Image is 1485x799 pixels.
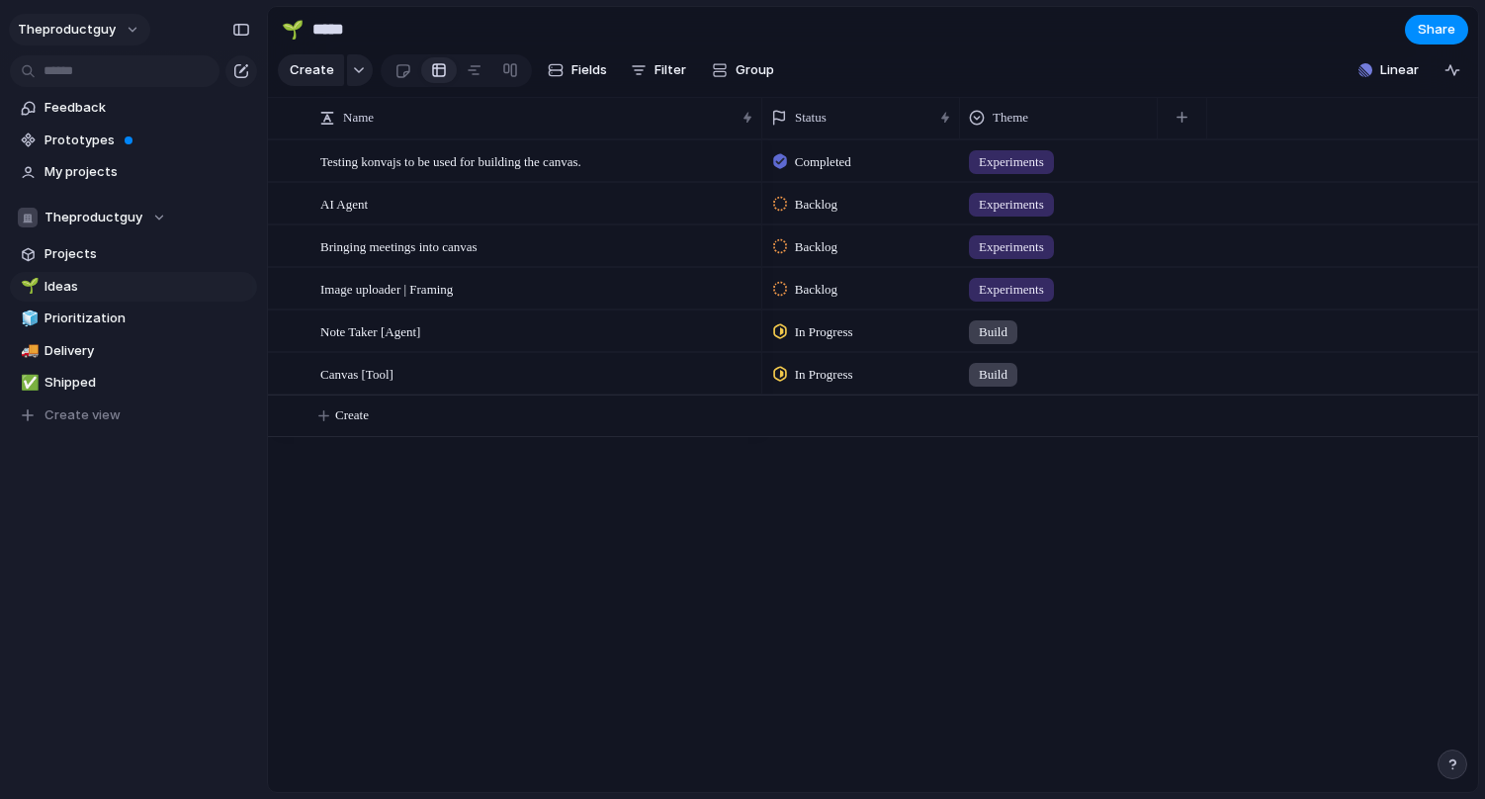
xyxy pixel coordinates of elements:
a: ✅Shipped [10,368,257,398]
a: Prototypes [10,126,257,155]
span: Canvas [Tool] [320,362,393,385]
div: 🌱 [21,275,35,298]
button: Filter [623,54,694,86]
span: Theproductguy [44,208,142,227]
div: 🧊 [21,308,35,330]
span: AI Agent [320,192,368,215]
div: 🚚 [21,339,35,362]
button: ✅ [18,373,38,393]
span: Experiments [979,195,1044,215]
span: Create [335,405,369,425]
a: 🌱Ideas [10,272,257,302]
a: 🧊Prioritization [10,304,257,333]
span: Ideas [44,277,250,297]
a: My projects [10,157,257,187]
span: Prototypes [44,131,250,150]
span: Linear [1380,60,1419,80]
span: Backlog [795,280,837,300]
button: 🌱 [18,277,38,297]
span: Fields [571,60,607,80]
span: Projects [44,244,250,264]
span: Theme [993,108,1028,128]
span: Group [736,60,774,80]
a: Feedback [10,93,257,123]
span: My projects [44,162,250,182]
button: Group [702,54,784,86]
span: In Progress [795,322,853,342]
span: Backlog [795,237,837,257]
button: Fields [540,54,615,86]
span: Name [343,108,374,128]
span: Image uploader | Framing [320,277,453,300]
button: 🚚 [18,341,38,361]
button: Share [1405,15,1468,44]
span: Filter [655,60,686,80]
a: 🚚Delivery [10,336,257,366]
button: 🌱 [277,14,308,45]
button: Linear [1351,55,1427,85]
button: Create view [10,400,257,430]
button: 🧊 [18,309,38,328]
span: Create [290,60,334,80]
button: theproductguy [9,14,150,45]
button: Create [278,54,344,86]
span: Experiments [979,152,1044,172]
a: Projects [10,239,257,269]
div: 🌱 [282,16,304,43]
span: Feedback [44,98,250,118]
span: theproductguy [18,20,116,40]
span: Prioritization [44,309,250,328]
span: Note Taker [Agent] [320,319,420,342]
span: Share [1418,20,1455,40]
span: Build [979,322,1007,342]
span: Shipped [44,373,250,393]
span: Delivery [44,341,250,361]
span: Build [979,365,1007,385]
span: Status [795,108,827,128]
span: Completed [795,152,851,172]
button: Theproductguy [10,203,257,232]
span: Bringing meetings into canvas [320,234,478,257]
span: Experiments [979,237,1044,257]
span: Testing konvajs to be used for building the canvas. [320,149,581,172]
span: Experiments [979,280,1044,300]
span: Backlog [795,195,837,215]
div: ✅ [21,372,35,395]
span: Create view [44,405,121,425]
span: In Progress [795,365,853,385]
